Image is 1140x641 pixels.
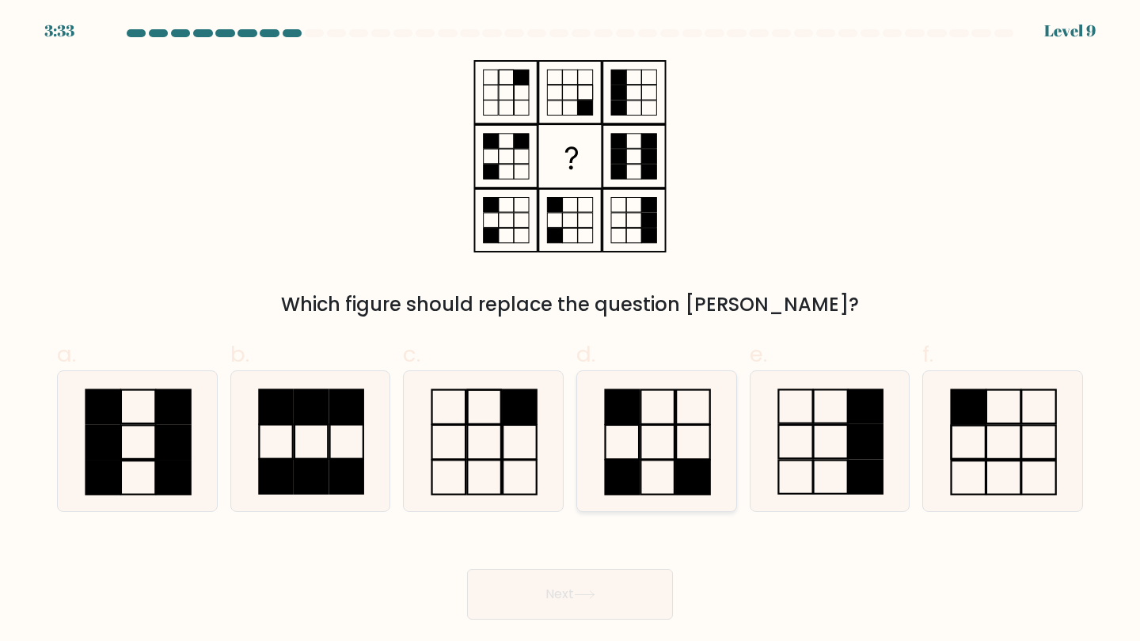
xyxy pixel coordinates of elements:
[922,339,933,370] span: f.
[57,339,76,370] span: a.
[66,290,1073,319] div: Which figure should replace the question [PERSON_NAME]?
[403,339,420,370] span: c.
[1044,19,1096,43] div: Level 9
[576,339,595,370] span: d.
[750,339,767,370] span: e.
[230,339,249,370] span: b.
[467,569,673,620] button: Next
[44,19,74,43] div: 3:33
